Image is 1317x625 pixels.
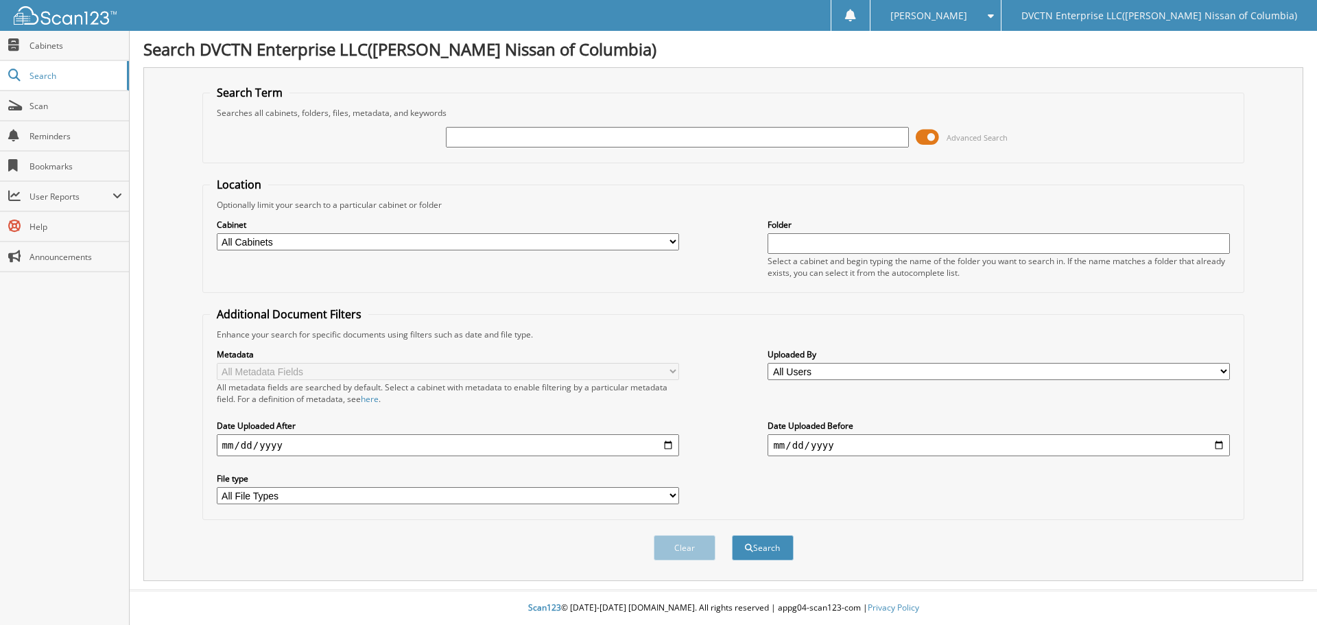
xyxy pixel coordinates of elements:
span: Reminders [29,130,122,142]
div: Optionally limit your search to a particular cabinet or folder [210,199,1237,211]
legend: Additional Document Filters [210,307,368,322]
span: Scan [29,100,122,112]
input: start [217,434,679,456]
img: scan123-logo-white.svg [14,6,117,25]
div: All metadata fields are searched by default. Select a cabinet with metadata to enable filtering b... [217,381,679,405]
a: Privacy Policy [868,602,919,613]
span: Help [29,221,122,233]
span: [PERSON_NAME] [890,12,967,20]
div: © [DATE]-[DATE] [DOMAIN_NAME]. All rights reserved | appg04-scan123-com | [130,591,1317,625]
div: Searches all cabinets, folders, files, metadata, and keywords [210,107,1237,119]
span: Cabinets [29,40,122,51]
label: Cabinet [217,219,679,231]
span: User Reports [29,191,112,202]
span: Bookmarks [29,161,122,172]
label: File type [217,473,679,484]
label: Uploaded By [768,349,1230,360]
legend: Search Term [210,85,289,100]
span: Search [29,70,120,82]
legend: Location [210,177,268,192]
button: Search [732,535,794,561]
div: Select a cabinet and begin typing the name of the folder you want to search in. If the name match... [768,255,1230,279]
label: Metadata [217,349,679,360]
a: here [361,393,379,405]
label: Folder [768,219,1230,231]
label: Date Uploaded Before [768,420,1230,432]
span: DVCTN Enterprise LLC([PERSON_NAME] Nissan of Columbia) [1021,12,1297,20]
span: Scan123 [528,602,561,613]
label: Date Uploaded After [217,420,679,432]
button: Clear [654,535,715,561]
input: end [768,434,1230,456]
h1: Search DVCTN Enterprise LLC([PERSON_NAME] Nissan of Columbia) [143,38,1303,60]
div: Enhance your search for specific documents using filters such as date and file type. [210,329,1237,340]
span: Advanced Search [947,132,1008,143]
span: Announcements [29,251,122,263]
